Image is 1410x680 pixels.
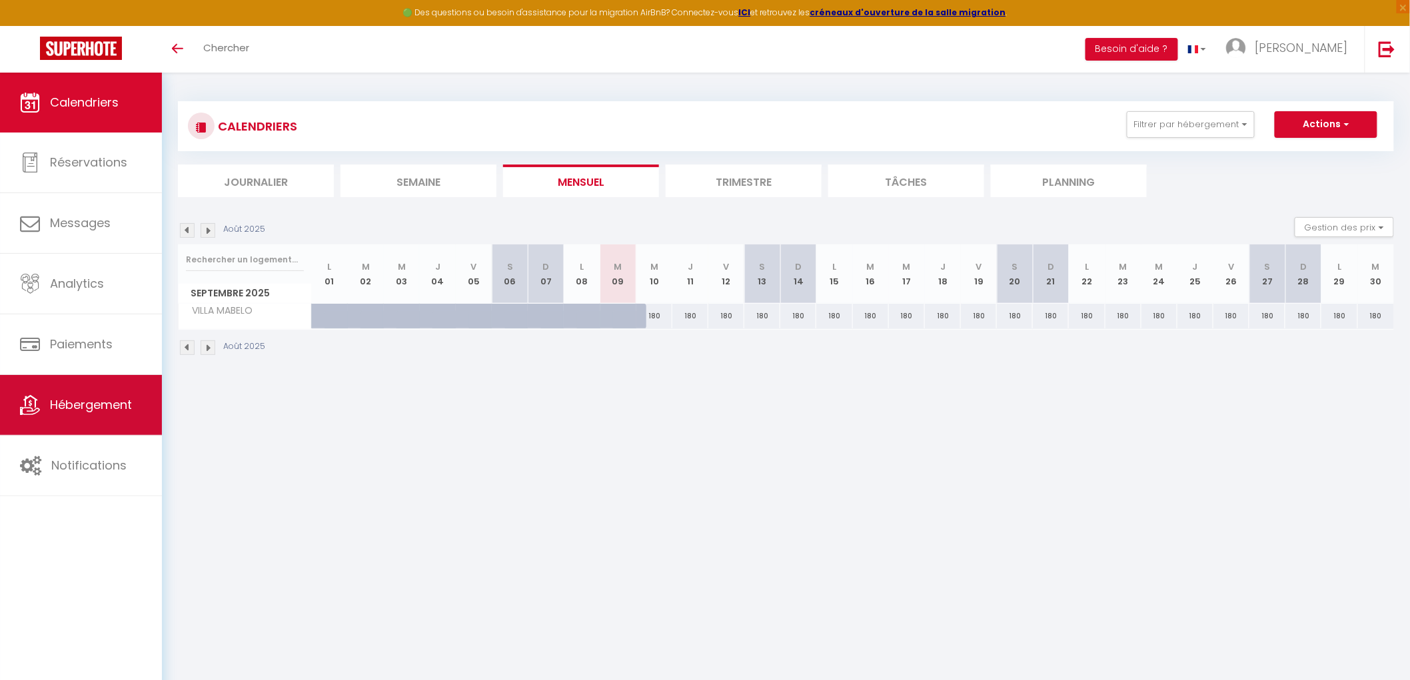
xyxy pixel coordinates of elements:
[1105,304,1141,328] div: 180
[471,260,477,273] abbr: V
[179,284,311,303] span: Septembre 2025
[1300,260,1307,273] abbr: D
[1285,304,1321,328] div: 180
[328,260,332,273] abbr: L
[828,165,984,197] li: Tâches
[636,244,672,304] th: 10
[1249,304,1285,328] div: 180
[50,396,132,413] span: Hébergement
[186,248,304,272] input: Rechercher un logement...
[1372,260,1380,273] abbr: M
[1141,304,1177,328] div: 180
[810,7,1006,18] strong: créneaux d'ouverture de la salle migration
[853,304,889,328] div: 180
[833,260,837,273] abbr: L
[542,260,549,273] abbr: D
[50,154,127,170] span: Réservations
[1177,244,1213,304] th: 25
[1105,244,1141,304] th: 23
[1379,41,1395,57] img: logout
[580,260,584,273] abbr: L
[1255,39,1348,56] span: [PERSON_NAME]
[744,304,780,328] div: 180
[50,214,111,231] span: Messages
[600,244,636,304] th: 09
[456,244,492,304] th: 05
[708,304,744,328] div: 180
[1295,217,1394,237] button: Gestion des prix
[672,244,708,304] th: 11
[708,244,744,304] th: 12
[636,304,672,328] div: 180
[816,304,852,328] div: 180
[614,260,622,273] abbr: M
[997,304,1033,328] div: 180
[178,165,334,197] li: Journalier
[564,244,600,304] th: 08
[492,244,528,304] th: 06
[903,260,911,273] abbr: M
[40,37,122,60] img: Super Booking
[1216,26,1365,73] a: ... [PERSON_NAME]
[672,304,708,328] div: 180
[1275,111,1377,138] button: Actions
[1193,260,1198,273] abbr: J
[688,260,693,273] abbr: J
[1048,260,1054,273] abbr: D
[420,244,456,304] th: 04
[223,223,265,236] p: Août 2025
[1141,244,1177,304] th: 24
[203,41,249,55] span: Chercher
[1155,260,1163,273] abbr: M
[50,275,104,292] span: Analytics
[503,165,659,197] li: Mensuel
[739,7,751,18] a: ICI
[1119,260,1127,273] abbr: M
[940,260,946,273] abbr: J
[925,244,961,304] th: 18
[760,260,766,273] abbr: S
[1249,244,1285,304] th: 27
[384,244,420,304] th: 03
[961,244,997,304] th: 19
[650,260,658,273] abbr: M
[51,457,127,474] span: Notifications
[1226,38,1246,58] img: ...
[1069,304,1105,328] div: 180
[961,304,997,328] div: 180
[181,304,257,318] span: VILLA MABELO
[889,304,925,328] div: 180
[50,94,119,111] span: Calendriers
[724,260,730,273] abbr: V
[1033,304,1069,328] div: 180
[1085,38,1178,61] button: Besoin d'aide ?
[398,260,406,273] abbr: M
[991,165,1147,197] li: Planning
[1358,304,1394,328] div: 180
[362,260,370,273] abbr: M
[348,244,384,304] th: 02
[795,260,802,273] abbr: D
[1321,244,1357,304] th: 29
[780,304,816,328] div: 180
[1321,304,1357,328] div: 180
[867,260,875,273] abbr: M
[1285,244,1321,304] th: 28
[528,244,564,304] th: 07
[1338,260,1342,273] abbr: L
[223,340,265,353] p: Août 2025
[193,26,259,73] a: Chercher
[976,260,982,273] abbr: V
[780,244,816,304] th: 14
[997,244,1033,304] th: 20
[1127,111,1255,138] button: Filtrer par hébergement
[1213,244,1249,304] th: 26
[925,304,961,328] div: 180
[666,165,822,197] li: Trimestre
[1213,304,1249,328] div: 180
[435,260,440,273] abbr: J
[744,244,780,304] th: 13
[50,336,113,352] span: Paiements
[341,165,496,197] li: Semaine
